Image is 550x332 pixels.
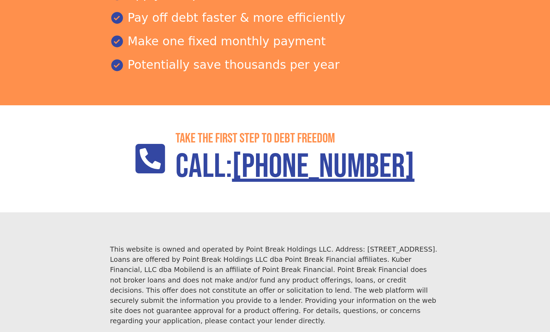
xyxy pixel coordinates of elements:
[175,131,415,147] h2: Take the First step to debt freedom
[110,56,440,74] div: Potentially save thousands per year
[232,147,415,187] a: [PHONE_NUMBER]
[110,9,440,27] div: Pay off debt faster & more efficiently
[175,147,415,187] h1: Call:
[110,244,440,326] div: This website is owned and operated by Point Break Holdings LLC. Address: [STREET_ADDRESS]. Loans ...
[110,33,440,50] div: Make one fixed monthly payment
